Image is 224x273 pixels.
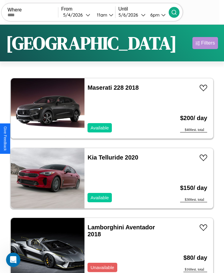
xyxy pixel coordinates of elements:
div: $ 160 est. total [183,267,207,272]
h3: $ 200 / day [180,109,207,128]
div: 11am [94,12,109,18]
button: 5/4/2026 [61,12,92,18]
label: From [61,6,115,12]
button: 6pm [146,12,169,18]
iframe: Intercom live chat [6,253,20,267]
a: Lamborghini Aventador 2018 [87,224,155,237]
div: 5 / 6 / 2026 [118,12,141,18]
a: Maserati 228 2018 [87,84,139,91]
h1: [GEOGRAPHIC_DATA] [6,31,177,55]
h3: $ 150 / day [180,178,207,197]
label: Where [8,7,58,13]
a: Kia Telluride 2020 [87,154,138,161]
div: Filters [201,40,215,46]
h3: $ 80 / day [183,248,207,267]
div: 5 / 4 / 2026 [63,12,86,18]
p: Unavailable [91,263,114,271]
label: Until [118,6,169,12]
p: Available [91,194,109,202]
div: 6pm [147,12,161,18]
button: 11am [92,12,115,18]
div: $ 400 est. total [180,128,207,132]
p: Available [91,124,109,132]
div: Give Feedback [3,126,7,151]
button: Filters [192,37,218,49]
div: $ 300 est. total [180,197,207,202]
